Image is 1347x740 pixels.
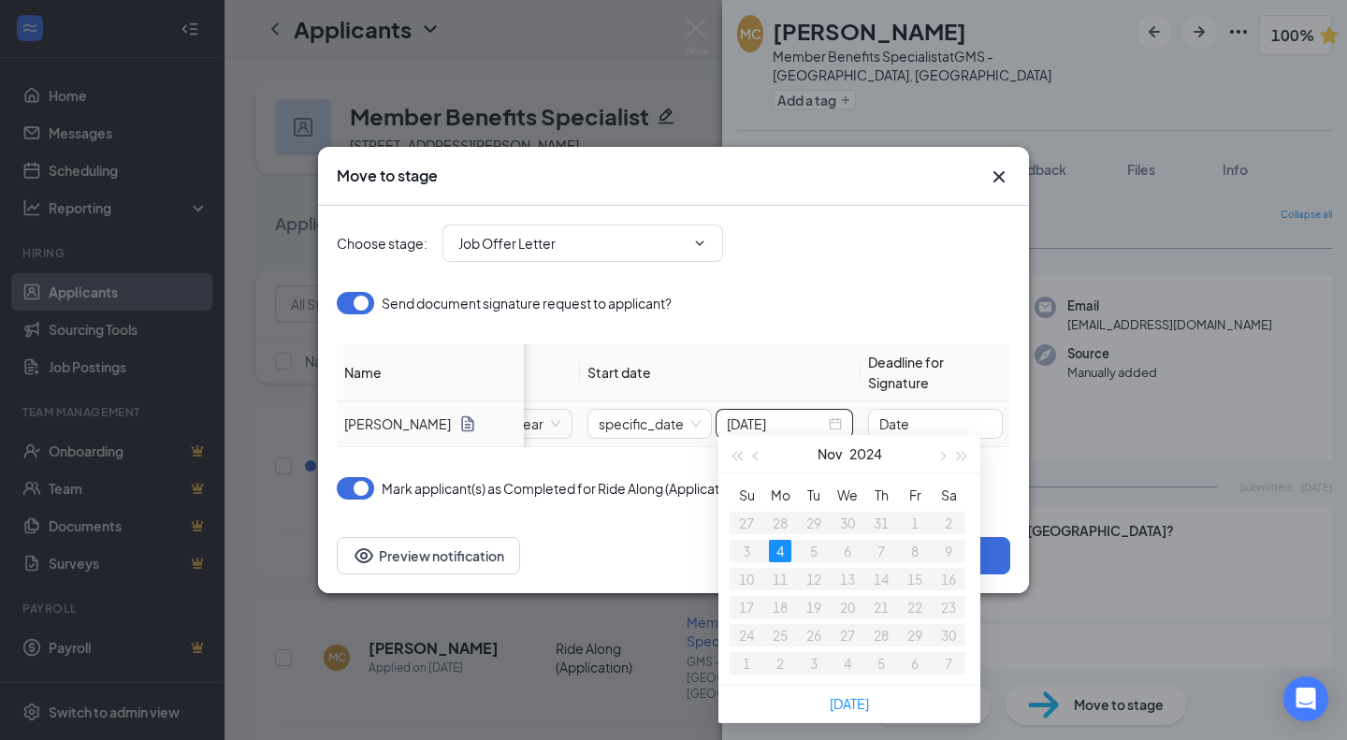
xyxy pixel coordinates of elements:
svg: Document [458,414,477,433]
button: Nov [818,435,842,472]
span: Choose stage : [337,233,427,254]
span: [PERSON_NAME] [344,414,451,434]
h3: Move to stage [337,166,438,186]
button: 2024 [849,435,882,472]
th: Th [864,481,898,509]
th: Sa [932,481,965,509]
div: Open Intercom Messenger [1283,676,1328,721]
span: Mark applicant(s) as Completed for Ride Along (Application) [382,477,742,500]
input: Nov 4, 2024 [727,414,825,434]
th: Deadline for Signature [861,344,1010,401]
a: [DATE] [830,695,869,712]
th: Su [730,481,763,509]
th: Tu [797,481,831,509]
span: Send document signature request to applicant? [382,292,672,314]
th: We [831,481,864,509]
svg: ChevronDown [692,236,707,251]
th: Name [337,344,524,401]
th: Mo [763,481,797,509]
button: Close [988,166,1010,188]
button: Preview notificationEye [337,537,520,574]
th: Start date [580,344,861,401]
span: year [515,410,560,438]
svg: Cross [988,166,1010,188]
svg: Eye [353,544,375,567]
th: Fr [898,481,932,509]
span: specific_date [599,410,701,438]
